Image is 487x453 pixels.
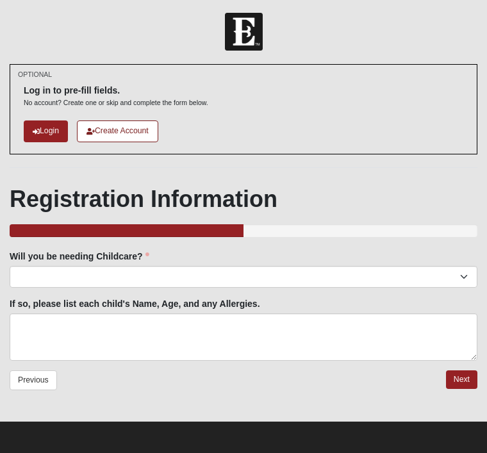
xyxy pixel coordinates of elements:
a: Create Account [77,120,158,142]
h6: Log in to pre-fill fields. [24,85,208,96]
a: Previous [10,370,57,390]
img: Church of Eleven22 Logo [225,13,263,51]
small: OPTIONAL [18,70,52,79]
label: If so, please list each child's Name, Age, and any Allergies. [10,297,260,310]
a: Next [446,370,477,389]
p: No account? Create one or skip and complete the form below. [24,98,208,108]
h1: Registration Information [10,185,477,213]
a: Login [24,120,68,142]
label: Will you be needing Childcare? [10,250,149,263]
